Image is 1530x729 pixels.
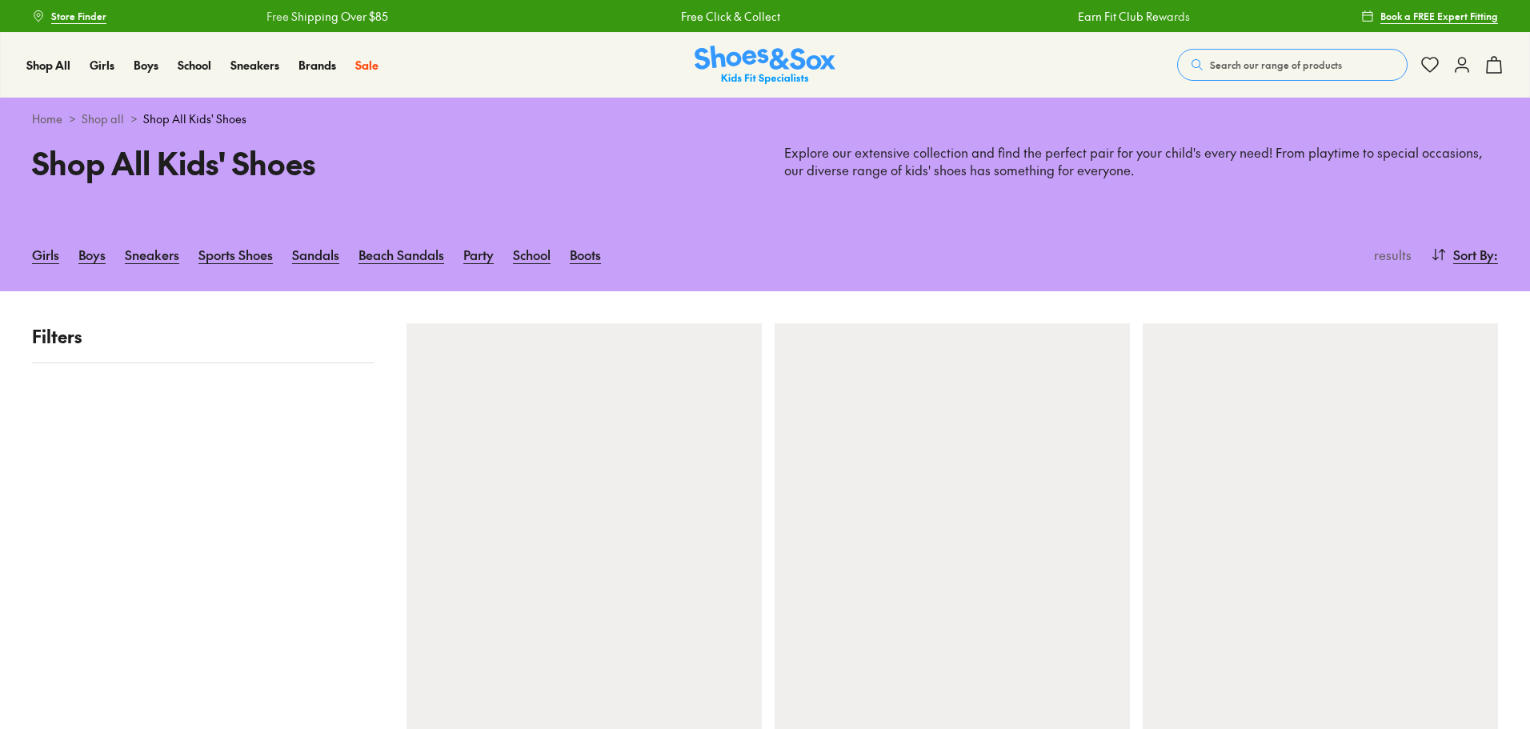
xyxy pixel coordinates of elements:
a: Shoes & Sox [695,46,835,85]
button: Search our range of products [1177,49,1408,81]
span: Shop All [26,57,70,73]
span: Girls [90,57,114,73]
a: School [513,237,551,272]
span: Sort By [1453,245,1494,264]
span: : [1494,245,1498,264]
a: Girls [90,57,114,74]
a: Shop All [26,57,70,74]
p: Filters [32,323,374,350]
a: Girls [32,237,59,272]
a: Party [463,237,494,272]
p: Explore our extensive collection and find the perfect pair for your child's every need! From play... [784,144,1498,179]
span: Book a FREE Expert Fitting [1380,9,1498,23]
a: Boys [134,57,158,74]
span: Store Finder [51,9,106,23]
span: Shop All Kids' Shoes [143,110,246,127]
a: Sandals [292,237,339,272]
a: Earn Fit Club Rewards [1075,8,1188,25]
a: Free Click & Collect [679,8,778,25]
p: results [1368,245,1412,264]
span: Sneakers [230,57,279,73]
h1: Shop All Kids' Shoes [32,140,746,186]
a: School [178,57,211,74]
span: Sale [355,57,378,73]
a: Home [32,110,62,127]
a: Shop all [82,110,124,127]
a: Sneakers [230,57,279,74]
a: Boots [570,237,601,272]
a: Sale [355,57,378,74]
a: Sports Shoes [198,237,273,272]
img: SNS_Logo_Responsive.svg [695,46,835,85]
span: Boys [134,57,158,73]
a: Sneakers [125,237,179,272]
span: Brands [298,57,336,73]
div: > > [32,110,1498,127]
a: Brands [298,57,336,74]
a: Free Shipping Over $85 [264,8,386,25]
a: Boys [78,237,106,272]
a: Book a FREE Expert Fitting [1361,2,1498,30]
span: School [178,57,211,73]
span: Search our range of products [1210,58,1342,72]
a: Store Finder [32,2,106,30]
button: Sort By: [1431,237,1498,272]
a: Beach Sandals [358,237,444,272]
